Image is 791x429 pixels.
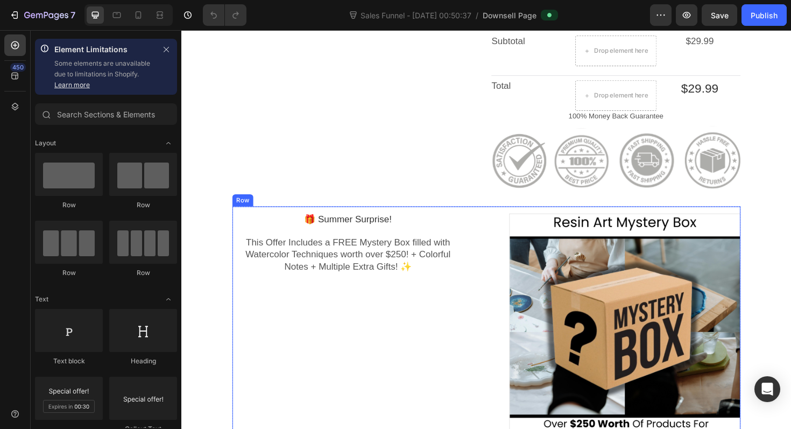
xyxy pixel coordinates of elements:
[181,30,791,429] iframe: Design area
[54,81,90,89] a: Learn more
[35,103,177,125] input: Search Sections & Elements
[328,53,414,66] p: Total
[10,63,26,72] div: 450
[70,9,75,22] p: 7
[711,11,729,20] span: Save
[358,10,474,21] span: Sales Funnel - [DATE] 00:50:37
[54,58,156,90] p: Some elements are unavailable due to limitations in Shopify.
[68,220,285,256] span: This Offer Includes a FREE Mystery Box filled with Watercolor Techniques worth over $250! + Color...
[35,268,103,278] div: Row
[54,194,299,207] p: 🎁 Summer Surprise!
[741,4,787,26] button: Publish
[4,4,80,26] button: 7
[109,200,177,210] div: Row
[476,10,478,21] span: /
[54,43,156,56] p: Element Limitations
[529,54,568,69] bdo: $29.99
[35,200,103,210] div: Row
[160,135,177,152] span: Toggle open
[437,65,494,74] div: Drop element here
[35,356,103,366] div: Text block
[109,268,177,278] div: Row
[751,10,778,21] div: Publish
[702,4,737,26] button: Save
[35,294,48,304] span: Text
[483,10,536,21] span: Downsell Page
[203,4,246,26] div: Undo/Redo
[35,138,56,148] span: Layout
[160,291,177,308] span: Toggle open
[56,176,74,184] div: Row
[754,376,780,402] div: Open Intercom Messenger
[109,356,177,366] div: Heading
[410,87,511,95] span: 100% Money Back Guarantee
